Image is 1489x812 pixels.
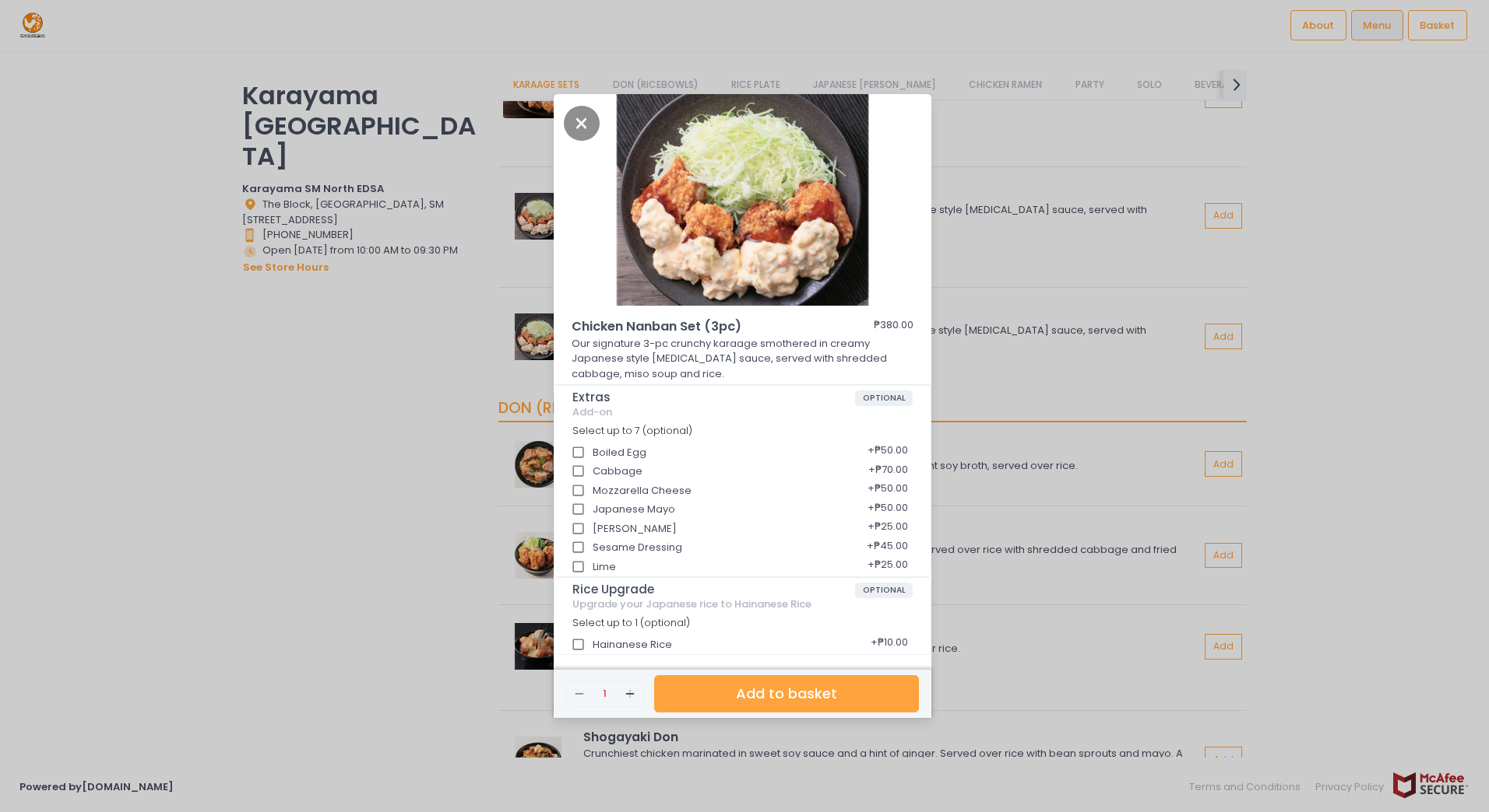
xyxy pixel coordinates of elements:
div: Add-on [572,406,913,418]
span: Extras [572,390,855,404]
span: OPTIONAL [855,390,913,406]
span: Select up to 7 (optional) [572,424,692,437]
div: Upgrade your Japanese rice to Hainanese Rice [572,598,913,611]
div: + ₱50.00 [862,476,913,506]
div: + ₱45.00 [861,533,913,562]
span: Chicken Nanban Set (3pc) [572,317,829,336]
div: + ₱50.00 [862,438,913,467]
div: + ₱25.00 [862,514,913,544]
span: OPTIONAL [855,583,913,598]
div: + ₱10.00 [865,630,913,660]
span: Rice Upgrade [572,583,855,597]
span: Select up to 1 (optional) [572,616,690,629]
button: Add to basket [654,675,919,713]
div: ₱380.00 [874,317,913,336]
div: + ₱25.00 [862,552,913,582]
img: Chicken Nanban Set (3pc) [554,94,931,306]
button: Close [564,114,600,130]
div: + ₱50.00 [862,495,913,524]
div: + ₱70.00 [863,457,913,486]
p: Our signature 3-pc crunchy karaage smothered in creamy Japanese style [MEDICAL_DATA] sauce, serve... [572,336,914,382]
